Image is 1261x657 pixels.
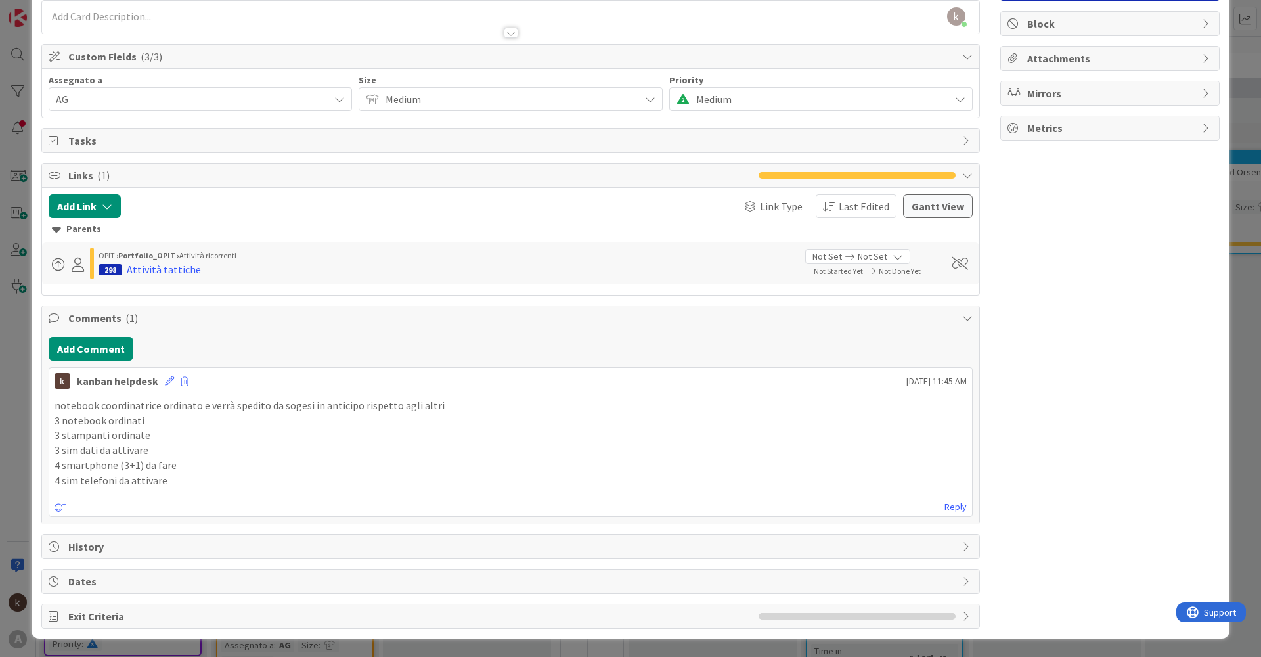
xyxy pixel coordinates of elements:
span: Last Edited [839,198,889,214]
span: ( 1 ) [97,169,110,182]
span: Not Set [812,250,842,263]
span: Links [68,168,752,183]
span: Tasks [68,133,956,148]
div: Assegnato a [49,76,352,85]
span: Attachments [1027,51,1195,66]
p: 3 notebook ordinati [55,413,967,428]
span: Comments [68,310,956,326]
span: History [68,539,956,555]
div: kanban helpdesk [77,373,158,389]
span: Link Type [760,198,803,214]
span: [DATE] 11:45 AM [906,374,967,388]
span: Not Done Yet [879,266,921,276]
span: Support [28,2,60,18]
p: 3 sim dati da attivare [55,443,967,458]
span: Exit Criteria [68,608,752,624]
div: Size [359,76,662,85]
span: Custom Fields [68,49,956,64]
p: 4 sim telefoni da attivare [55,473,967,488]
button: Add Link [49,194,121,218]
span: Attività ricorrenti [179,250,236,260]
span: Not Started Yet [814,266,863,276]
b: Portfolio_OPIT › [118,250,179,260]
p: 4 smartphone (3+1) da fare [55,458,967,473]
span: OPIT › [99,250,118,260]
div: Priority [669,76,973,85]
span: Not Set [858,250,887,263]
button: Gantt View [903,194,973,218]
span: Medium [696,90,943,108]
img: kh [55,373,70,389]
a: Reply [944,499,967,515]
p: 3 stampanti ordinate [55,428,967,443]
div: Parents [52,222,969,237]
button: Add Comment [49,337,133,361]
span: Dates [68,574,956,589]
span: Mirrors [1027,85,1195,101]
span: ( 3/3 ) [141,50,162,63]
span: ( 1 ) [125,311,138,325]
button: Last Edited [816,194,896,218]
span: Metrics [1027,120,1195,136]
span: AG [56,91,329,107]
img: AAcHTtd5rm-Hw59dezQYKVkaI0MZoYjvbSZnFopdN0t8vu62=s96-c [947,7,965,26]
div: Attività tattiche [127,261,201,277]
span: Block [1027,16,1195,32]
p: notebook coordinatrice ordinato e verrà spedito da sogesi in anticipo rispetto agli altri [55,398,967,413]
div: 298 [99,264,122,275]
span: Medium [386,90,632,108]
